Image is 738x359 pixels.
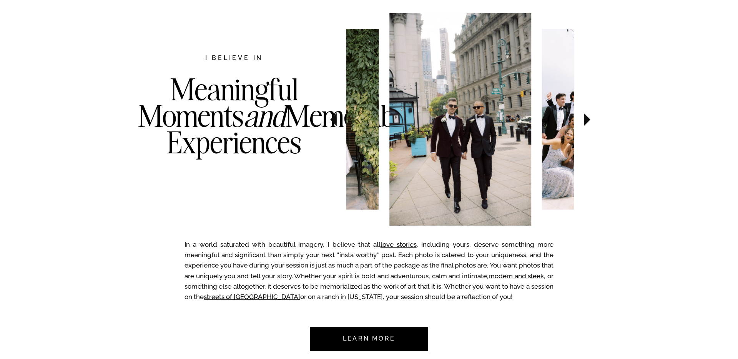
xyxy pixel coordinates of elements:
[389,13,531,226] img: Newlyweds in downtown NYC wearing tuxes and boutonnieres
[184,239,553,306] p: In a world saturated with beautiful imagery, I believe that all , including yours, deserve someth...
[138,76,330,187] h3: Meaningful Moments Memorable Experiences
[542,29,662,209] img: Wedding party cheering for the bride and groom
[489,272,544,280] a: modern and sleek
[381,241,417,248] a: love stories
[165,53,304,64] h2: I believe in
[244,97,285,135] i: and
[333,327,405,351] a: Learn more
[204,293,300,301] a: streets of [GEOGRAPHIC_DATA]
